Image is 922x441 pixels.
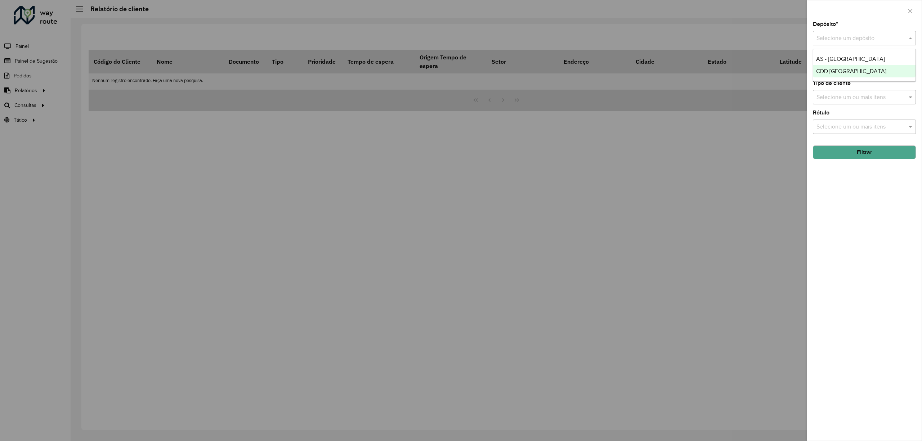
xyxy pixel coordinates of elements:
[813,108,829,117] label: Rótulo
[813,20,838,28] label: Depósito
[813,79,851,87] label: Tipo de cliente
[813,49,916,82] ng-dropdown-panel: Options list
[816,56,885,62] span: AS - [GEOGRAPHIC_DATA]
[813,145,916,159] button: Filtrar
[816,68,886,74] span: CDD [GEOGRAPHIC_DATA]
